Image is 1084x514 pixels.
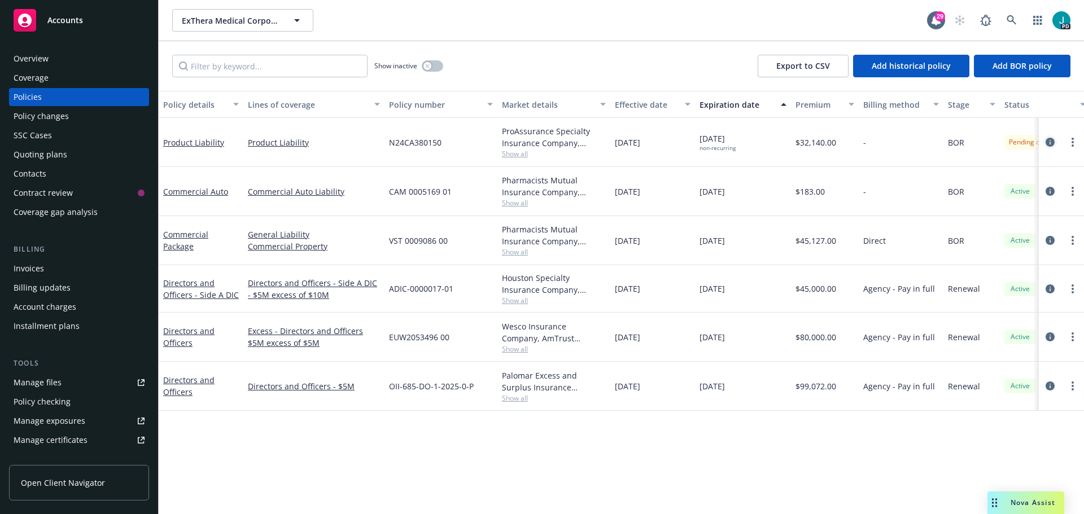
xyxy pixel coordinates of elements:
[1066,234,1079,247] a: more
[9,298,149,316] a: Account charges
[615,380,640,392] span: [DATE]
[502,296,606,305] span: Show all
[14,412,85,430] div: Manage exposures
[9,146,149,164] a: Quoting plans
[795,99,842,111] div: Premium
[14,107,69,125] div: Policy changes
[502,174,606,198] div: Pharmacists Mutual Insurance Company, Pharmacists Mutual Insurance Company
[974,55,1070,77] button: Add BOR policy
[948,283,980,295] span: Renewal
[700,380,725,392] span: [DATE]
[1043,330,1057,344] a: circleInformation
[863,331,935,343] span: Agency - Pay in full
[1052,11,1070,29] img: photo
[948,137,964,148] span: BOR
[163,326,215,348] a: Directors and Officers
[172,55,368,77] input: Filter by keyword...
[163,229,208,252] a: Commercial Package
[9,374,149,392] a: Manage files
[163,375,215,397] a: Directors and Officers
[14,50,49,68] div: Overview
[9,184,149,202] a: Contract review
[14,203,98,221] div: Coverage gap analysis
[14,374,62,392] div: Manage files
[248,380,380,392] a: Directors and Officers - $5M
[14,279,71,297] div: Billing updates
[948,331,980,343] span: Renewal
[615,283,640,295] span: [DATE]
[502,99,593,111] div: Market details
[1066,330,1079,344] a: more
[14,88,42,106] div: Policies
[389,186,452,197] span: CAM 0005169 01
[700,144,736,152] div: non-recurring
[502,149,606,159] span: Show all
[1043,135,1057,149] a: circleInformation
[1026,9,1049,32] a: Switch app
[502,370,606,393] div: Palomar Excess and Surplus Insurance Company, Palomar, RT Specialty Insurance Services, LLC (RSG ...
[9,260,149,278] a: Invoices
[615,99,678,111] div: Effective date
[1009,137,1074,147] span: Pending cancellation
[9,431,149,449] a: Manage certificates
[14,69,49,87] div: Coverage
[502,393,606,403] span: Show all
[1009,186,1031,196] span: Active
[943,91,1000,118] button: Stage
[9,88,149,106] a: Policies
[9,450,149,468] a: Manage BORs
[863,283,935,295] span: Agency - Pay in full
[948,9,971,32] a: Start snowing
[163,99,226,111] div: Policy details
[1043,379,1057,393] a: circleInformation
[389,331,449,343] span: EUW2053496 00
[389,99,480,111] div: Policy number
[9,412,149,430] span: Manage exposures
[615,137,640,148] span: [DATE]
[502,247,606,257] span: Show all
[974,9,997,32] a: Report a Bug
[791,91,859,118] button: Premium
[695,91,791,118] button: Expiration date
[795,380,836,392] span: $99,072.00
[795,331,836,343] span: $80,000.00
[248,277,380,301] a: Directors and Officers - Side A DIC - $5M excess of $10M
[9,393,149,411] a: Policy checking
[389,137,442,148] span: N24CA380150
[863,186,866,197] span: -
[700,186,725,197] span: [DATE]
[987,491,1002,514] div: Drag to move
[47,16,83,25] span: Accounts
[776,60,830,71] span: Export to CSV
[9,203,149,221] a: Coverage gap analysis
[9,107,149,125] a: Policy changes
[14,298,76,316] div: Account charges
[243,91,384,118] button: Lines of coverage
[1043,282,1057,296] a: circleInformation
[14,184,73,202] div: Contract review
[795,235,836,247] span: $45,127.00
[700,99,774,111] div: Expiration date
[700,283,725,295] span: [DATE]
[502,272,606,296] div: Houston Specialty Insurance Company, Houston Specialty Insurance Company, RT Specialty Insurance ...
[935,11,945,21] div: 29
[758,55,849,77] button: Export to CSV
[1066,135,1079,149] a: more
[795,186,825,197] span: $183.00
[872,60,951,71] span: Add historical policy
[389,235,448,247] span: VST 0009086 00
[1009,235,1031,245] span: Active
[9,279,149,297] a: Billing updates
[163,278,239,300] a: Directors and Officers - Side A DIC
[795,283,836,295] span: $45,000.00
[14,450,67,468] div: Manage BORs
[182,15,279,27] span: ExThera Medical Corporation
[615,331,640,343] span: [DATE]
[1066,282,1079,296] a: more
[1004,99,1073,111] div: Status
[9,165,149,183] a: Contacts
[1043,234,1057,247] a: circleInformation
[987,491,1064,514] button: Nova Assist
[14,317,80,335] div: Installment plans
[615,186,640,197] span: [DATE]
